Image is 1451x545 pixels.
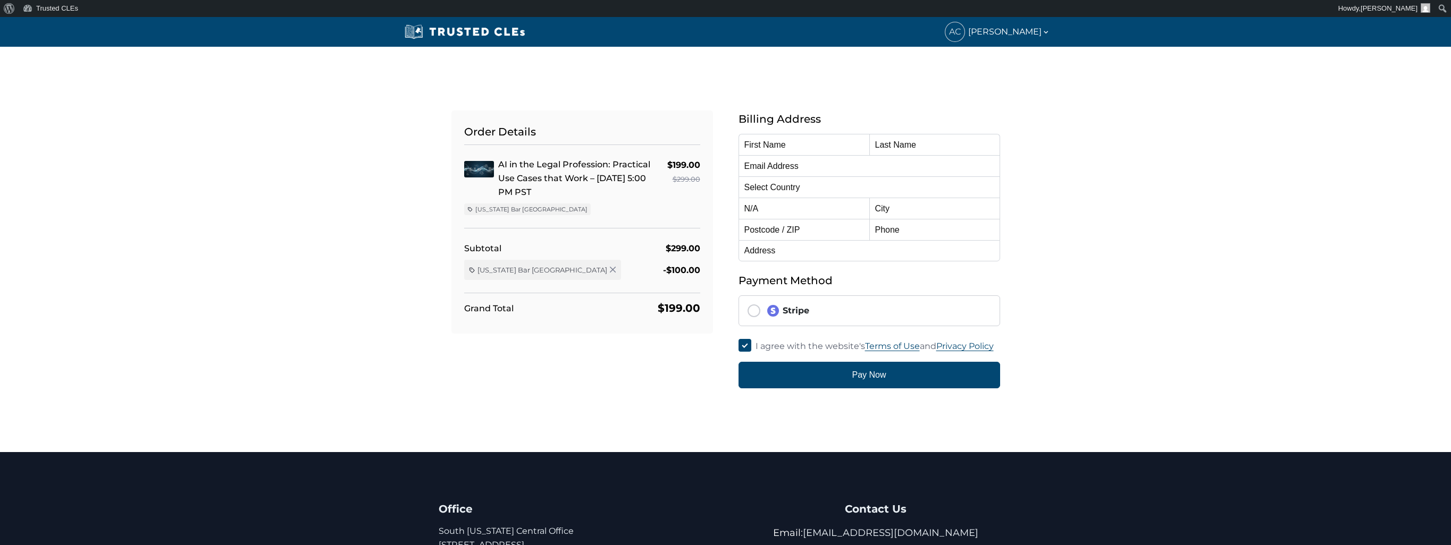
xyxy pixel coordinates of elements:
div: $299.00 [667,172,700,186]
input: First Name [739,134,869,155]
h5: Payment Method [739,272,1000,289]
span: [US_STATE] Bar [GEOGRAPHIC_DATA] [477,265,607,275]
input: stripeStripe [748,304,760,317]
span: AC [945,22,964,41]
h5: Billing Address [739,110,1000,127]
a: AI in the Legal Profession: Practical Use Cases that Work – [DATE] 5:00 PM PST [498,159,650,197]
span: [PERSON_NAME] [1361,4,1418,12]
p: Email: [739,524,1013,541]
input: Address [739,240,1000,261]
div: $199.00 [667,158,700,172]
div: $299.00 [666,241,700,256]
input: Last Name [869,134,1000,155]
img: Trusted CLEs [401,24,529,40]
img: AI in the Legal Profession: Practical Use Cases that Work – 10/15 – 5:00 PM PST [464,161,494,177]
button: Pay Now [739,362,1000,388]
div: Subtotal [464,241,501,256]
a: [EMAIL_ADDRESS][DOMAIN_NAME] [803,527,978,539]
a: Privacy Policy [936,341,994,351]
h4: Contact Us [739,500,1013,518]
h5: Order Details [464,123,700,145]
input: Phone [869,219,1000,240]
span: [PERSON_NAME] [968,24,1050,39]
span: [US_STATE] Bar [GEOGRAPHIC_DATA] [475,205,588,214]
input: Postcode / ZIP [739,219,869,240]
h4: Office [439,500,712,518]
input: City [869,198,1000,219]
img: stripe [767,304,779,317]
a: Terms of Use [865,341,920,351]
input: Email Address [739,155,1000,176]
div: Grand Total [464,301,514,316]
div: -$100.00 [663,263,700,277]
span: I agree with the website's and [756,341,994,351]
div: $199.00 [658,300,700,317]
div: Stripe [767,304,991,317]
